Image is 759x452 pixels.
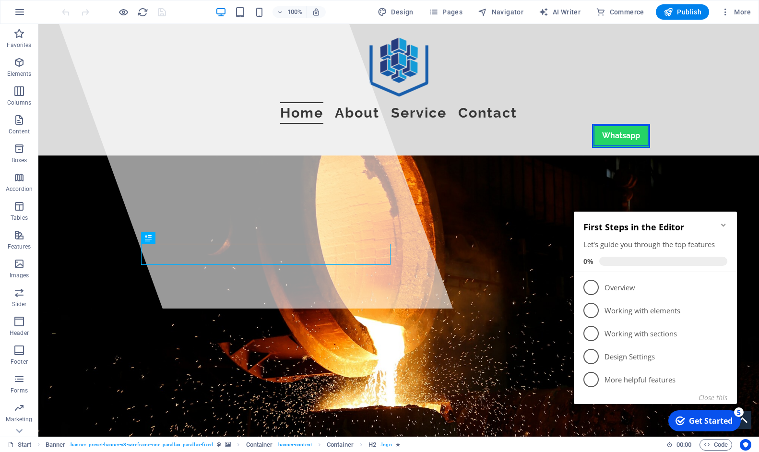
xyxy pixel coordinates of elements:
[225,442,231,447] i: This element contains a background
[378,7,414,17] span: Design
[12,156,27,164] p: Boxes
[474,4,527,20] button: Navigator
[368,439,376,451] span: Click to select. Double-click to edit
[8,439,32,451] a: Click to cancel selection. Double-click to open Pages
[12,300,27,308] p: Slider
[539,7,581,17] span: AI Writer
[9,128,30,135] p: Content
[11,214,28,222] p: Tables
[7,70,32,78] p: Elements
[740,439,751,451] button: Usercentrics
[664,7,701,17] span: Publish
[4,120,167,143] li: Working with sections
[287,6,302,18] h6: 100%
[13,55,29,64] span: 0%
[118,6,129,18] button: Click here to leave preview mode and continue editing
[374,4,417,20] div: Design (Ctrl+Alt+Y)
[429,7,463,17] span: Pages
[10,272,29,279] p: Images
[13,19,157,31] h2: First Steps in the Editor
[10,329,29,337] p: Header
[11,387,28,394] p: Forms
[137,7,148,18] i: Reload page
[666,439,692,451] h6: Session time
[592,4,648,20] button: Commerce
[246,439,273,451] span: Click to select. Double-click to edit
[683,441,685,448] span: :
[217,442,221,447] i: This element is a customizable preset
[312,8,320,16] i: On resize automatically adjust zoom level to fit chosen device.
[129,191,157,200] button: Close this
[700,439,732,451] button: Code
[535,4,584,20] button: AI Writer
[35,150,150,160] p: Design Settings
[4,74,167,97] li: Overview
[46,439,66,451] span: Click to select. Double-click to edit
[150,19,157,27] div: Minimize checklist
[119,214,163,224] div: Get Started
[35,173,150,183] p: More helpful features
[704,439,728,451] span: Code
[327,439,354,451] span: Click to select. Double-click to edit
[478,7,523,17] span: Navigator
[46,439,400,451] nav: breadcrumb
[6,185,33,193] p: Accordion
[374,4,417,20] button: Design
[11,358,28,366] p: Footer
[35,81,150,91] p: Overview
[396,442,400,447] i: Element contains an animation
[35,104,150,114] p: Working with elements
[4,97,167,120] li: Working with elements
[380,439,391,451] span: . logo
[4,166,167,189] li: More helpful features
[676,439,691,451] span: 00 00
[276,439,311,451] span: . banner-content
[137,6,148,18] button: reload
[13,37,157,48] div: Let's guide you through the top features
[35,127,150,137] p: Working with sections
[8,243,31,250] p: Features
[273,6,307,18] button: 100%
[7,41,31,49] p: Favorites
[6,416,32,423] p: Marketing
[7,99,31,107] p: Columns
[596,7,644,17] span: Commerce
[425,4,466,20] button: Pages
[656,4,709,20] button: Publish
[721,7,751,17] span: More
[717,4,755,20] button: More
[164,205,174,215] div: 5
[98,208,171,229] div: Get Started 5 items remaining, 0% complete
[4,143,167,166] li: Design Settings
[69,439,213,451] span: . banner .preset-banner-v3-wireframe-one .parallax .parallax-fixed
